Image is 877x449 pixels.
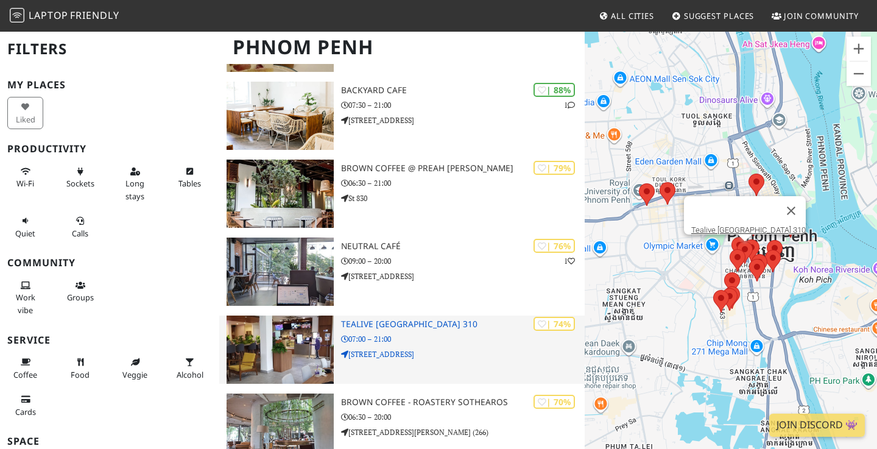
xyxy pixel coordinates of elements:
[847,62,871,86] button: Zoom out
[117,352,153,384] button: Veggie
[534,83,575,97] div: | 88%
[341,85,585,96] h3: Backyard Cafe
[62,211,98,243] button: Calls
[219,316,585,384] a: Tealive Cambodia 310 | 74% Tealive [GEOGRAPHIC_DATA] 310 07:00 – 21:00 [STREET_ADDRESS]
[7,275,43,320] button: Work vibe
[227,316,334,384] img: Tealive Cambodia 310
[16,178,34,189] span: Stable Wi-Fi
[341,411,585,423] p: 06:30 – 20:00
[564,255,575,267] p: 1
[534,161,575,175] div: | 79%
[341,426,585,438] p: [STREET_ADDRESS][PERSON_NAME] (266)
[341,348,585,360] p: [STREET_ADDRESS]
[62,352,98,384] button: Food
[341,241,585,252] h3: Neutral Café
[341,270,585,282] p: [STREET_ADDRESS]
[15,228,35,239] span: Quiet
[341,319,585,330] h3: Tealive [GEOGRAPHIC_DATA] 310
[7,334,212,346] h3: Service
[7,79,212,91] h3: My Places
[66,178,94,189] span: Power sockets
[611,10,654,21] span: All Cities
[16,292,35,315] span: People working
[67,292,94,303] span: Group tables
[219,160,585,228] a: Brown Coffee @ Preah Norodom | 79% Brown Coffee @ Preah [PERSON_NAME] 06:30 – 21:00 St 830
[10,5,119,27] a: LaptopFriendly LaptopFriendly
[769,414,865,437] a: Join Discord 👾
[341,333,585,345] p: 07:00 – 21:00
[534,395,575,409] div: | 70%
[341,255,585,267] p: 09:00 – 20:00
[7,161,43,194] button: Wi-Fi
[7,30,212,68] h2: Filters
[341,115,585,126] p: [STREET_ADDRESS]
[691,225,806,235] a: Tealive [GEOGRAPHIC_DATA] 310
[777,196,806,225] button: Close
[564,99,575,111] p: 1
[341,193,585,204] p: St 830
[125,178,144,201] span: Long stays
[178,178,201,189] span: Work-friendly tables
[7,257,212,269] h3: Community
[122,369,147,380] span: Veggie
[71,369,90,380] span: Food
[10,8,24,23] img: LaptopFriendly
[667,5,759,27] a: Suggest Places
[177,369,203,380] span: Alcohol
[341,397,585,408] h3: BROWN COFFEE - Roastery Sothearos
[72,228,88,239] span: Video/audio calls
[15,406,36,417] span: Credit cards
[62,275,98,308] button: Groups
[534,317,575,331] div: | 74%
[341,177,585,189] p: 06:30 – 21:00
[7,436,212,447] h3: Space
[7,143,212,155] h3: Productivity
[534,239,575,253] div: | 76%
[172,161,208,194] button: Tables
[70,9,119,22] span: Friendly
[847,37,871,61] button: Zoom in
[13,369,37,380] span: Coffee
[784,10,859,21] span: Join Community
[223,30,582,64] h1: Phnom Penh
[117,161,153,206] button: Long stays
[594,5,659,27] a: All Cities
[767,5,864,27] a: Join Community
[684,10,755,21] span: Suggest Places
[227,82,334,150] img: Backyard Cafe
[7,389,43,422] button: Cards
[227,160,334,228] img: Brown Coffee @ Preah Norodom
[227,238,334,306] img: Neutral Café
[7,352,43,384] button: Coffee
[172,352,208,384] button: Alcohol
[62,161,98,194] button: Sockets
[219,238,585,306] a: Neutral Café | 76% 1 Neutral Café 09:00 – 20:00 [STREET_ADDRESS]
[219,82,585,150] a: Backyard Cafe | 88% 1 Backyard Cafe 07:30 – 21:00 [STREET_ADDRESS]
[341,163,585,174] h3: Brown Coffee @ Preah [PERSON_NAME]
[7,211,43,243] button: Quiet
[341,99,585,111] p: 07:30 – 21:00
[29,9,68,22] span: Laptop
